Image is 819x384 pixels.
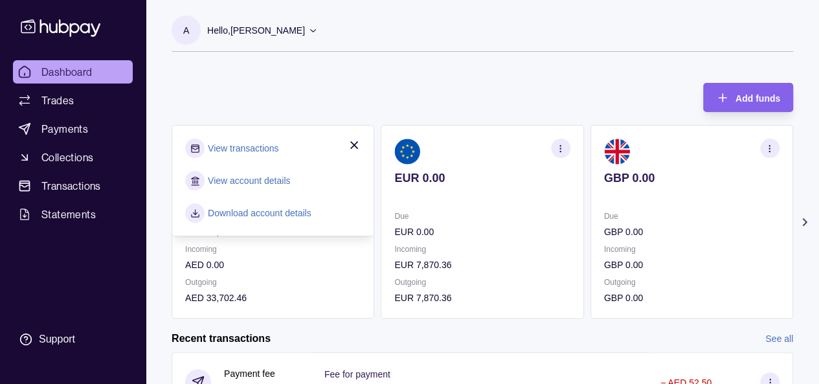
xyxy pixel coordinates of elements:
[183,23,189,38] p: A
[13,174,133,198] a: Transactions
[604,209,780,223] p: Due
[172,332,271,346] h2: Recent transactions
[185,275,361,289] p: Outgoing
[394,209,570,223] p: Due
[394,171,570,185] p: EUR 0.00
[735,93,780,104] span: Add funds
[185,242,361,256] p: Incoming
[604,291,780,305] p: GBP 0.00
[394,139,420,164] img: eu
[394,225,570,239] p: EUR 0.00
[13,117,133,141] a: Payments
[394,291,570,305] p: EUR 7,870.36
[185,291,361,305] p: AED 33,702.46
[207,23,305,38] p: Hello, [PERSON_NAME]
[703,83,793,112] button: Add funds
[224,367,275,381] p: Payment fee
[604,258,780,272] p: GBP 0.00
[604,139,630,164] img: gb
[13,146,133,169] a: Collections
[41,64,93,80] span: Dashboard
[13,89,133,112] a: Trades
[604,171,780,185] p: GBP 0.00
[41,207,96,222] span: Statements
[13,60,133,84] a: Dashboard
[41,150,93,165] span: Collections
[208,174,290,188] a: View account details
[208,206,311,220] a: Download account details
[604,225,780,239] p: GBP 0.00
[324,369,390,379] p: Fee for payment
[41,93,74,108] span: Trades
[394,242,570,256] p: Incoming
[604,242,780,256] p: Incoming
[41,121,88,137] span: Payments
[185,258,361,272] p: AED 0.00
[394,258,570,272] p: EUR 7,870.36
[41,178,101,194] span: Transactions
[765,332,793,346] a: See all
[13,326,133,353] a: Support
[208,141,278,155] a: View transactions
[39,332,75,346] div: Support
[394,275,570,289] p: Outgoing
[13,203,133,226] a: Statements
[604,275,780,289] p: Outgoing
